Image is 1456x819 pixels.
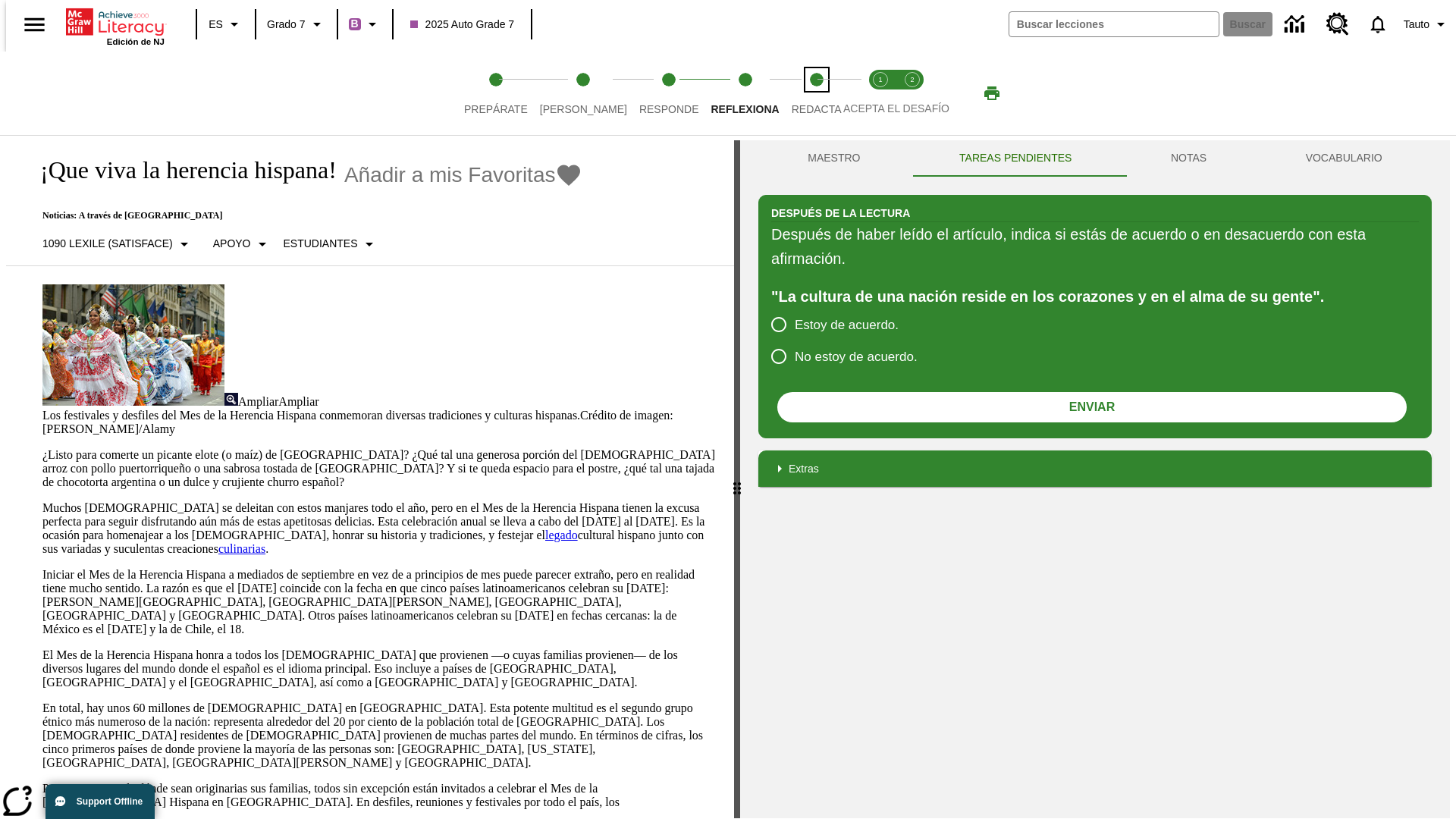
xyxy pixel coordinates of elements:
[795,347,918,367] span: No estoy de acuerdo.
[207,231,278,258] button: Tipo de apoyo, Apoyo
[238,395,278,408] span: Ampliar
[213,236,251,252] p: Apoyo
[42,409,580,422] span: Los festivales y desfiles del Mes de la Herencia Hispana conmemoran diversas tradiciones y cultur...
[711,103,779,115] span: Reflexiona
[464,103,528,115] span: Prepárate
[261,11,332,38] button: Grado: Grado 7, Elige un grado
[42,501,716,556] p: Muchos [DEMOGRAPHIC_DATA] se deleitan con estos manjares todo el año, pero en el Mes de la Herenc...
[1404,17,1429,33] span: Tauto
[24,210,582,221] p: Noticias: A través de [GEOGRAPHIC_DATA]
[1009,12,1219,36] input: Buscar campo
[77,796,143,807] span: Support Offline
[202,11,250,38] button: Lenguaje: ES, Selecciona un idioma
[968,80,1016,107] button: Imprimir
[843,102,949,115] span: ACEPTA EL DESAFÍO
[452,52,540,135] button: Prepárate step 1 of 5
[45,784,155,819] button: Support Offline
[528,52,639,135] button: Lee step 2 of 5
[42,284,224,406] img: dos filas de mujeres hispanas en un desfile que celebra la cultura hispana. Las mujeres lucen col...
[209,17,223,33] span: ES
[780,52,854,135] button: Redacta step 5 of 5
[42,648,716,689] p: El Mes de la Herencia Hispana honra a todos los [DEMOGRAPHIC_DATA] que provienen —o cuyas familia...
[698,52,791,135] button: Reflexiona step 4 of 5
[771,284,1419,309] div: "La cultura de una nación reside en los corazones y en el alma de su gente".
[878,76,882,83] text: 1
[758,140,1432,177] div: Instructional Panel Tabs
[36,231,199,258] button: Seleccione Lexile, 1090 Lexile (Satisface)
[540,103,627,115] span: [PERSON_NAME]
[1317,4,1358,45] a: Centro de recursos, Se abrirá en una pestaña nueva.
[42,409,673,435] span: Crédito de imagen: [PERSON_NAME]/Alamy
[344,162,583,188] button: Añadir a mis Favoritas - ¡Que viva la herencia hispana!
[267,17,306,33] span: Grado 7
[12,2,57,47] button: Abrir el menú lateral
[224,393,238,406] img: Ampliar
[795,315,899,335] span: Estoy de acuerdo.
[42,701,716,770] p: En total, hay unos 60 millones de [DEMOGRAPHIC_DATA] en [GEOGRAPHIC_DATA]. Esta potente multitud ...
[42,568,716,636] p: Iniciar el Mes de la Herencia Hispana a mediados de septiembre en vez de a principios de mes pued...
[890,52,934,135] button: Acepta el desafío contesta step 2 of 2
[858,52,902,135] button: Acepta el desafío lee step 1 of 2
[284,236,358,252] p: Estudiantes
[771,309,930,372] div: poll
[792,103,842,115] span: Redacta
[1276,4,1317,45] a: Centro de información
[771,205,910,221] h2: Después de la lectura
[627,52,711,135] button: Responde step 3 of 5
[278,231,384,258] button: Seleccionar estudiante
[278,395,318,408] span: Ampliar
[740,140,1450,818] div: activity
[1122,140,1257,177] button: NOTAS
[42,236,173,252] p: 1090 Lexile (Satisface)
[771,222,1419,271] p: Después de haber leído el artículo, indica si estás de acuerdo o en desacuerdo con esta afirmación.
[6,140,734,811] div: reading
[42,448,716,489] p: ¿Listo para comerte un picante elote (o maíz) de [GEOGRAPHIC_DATA]? ¿Qué tal una generosa porción...
[758,450,1432,487] div: Extras
[789,461,819,477] p: Extras
[734,140,740,818] div: Pulsa la tecla de intro o la barra espaciadora y luego presiona las flechas de derecha e izquierd...
[343,11,388,38] button: Boost El color de la clase es morado/púrpura. Cambiar el color de la clase.
[24,156,337,184] h1: ¡Que viva la herencia hispana!
[545,529,578,541] a: legado
[1358,5,1398,44] a: Notificaciones
[218,542,265,555] a: culinarias
[639,103,699,115] span: Responde
[351,14,359,33] span: B
[910,76,914,83] text: 2
[758,140,910,177] button: Maestro
[344,163,556,187] span: Añadir a mis Favoritas
[910,140,1122,177] button: TAREAS PENDIENTES
[777,392,1407,422] button: Enviar
[107,37,165,46] span: Edición de NJ
[1256,140,1432,177] button: VOCABULARIO
[66,5,165,46] div: Portada
[1398,11,1456,38] button: Perfil/Configuración
[410,17,515,33] span: 2025 Auto Grade 7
